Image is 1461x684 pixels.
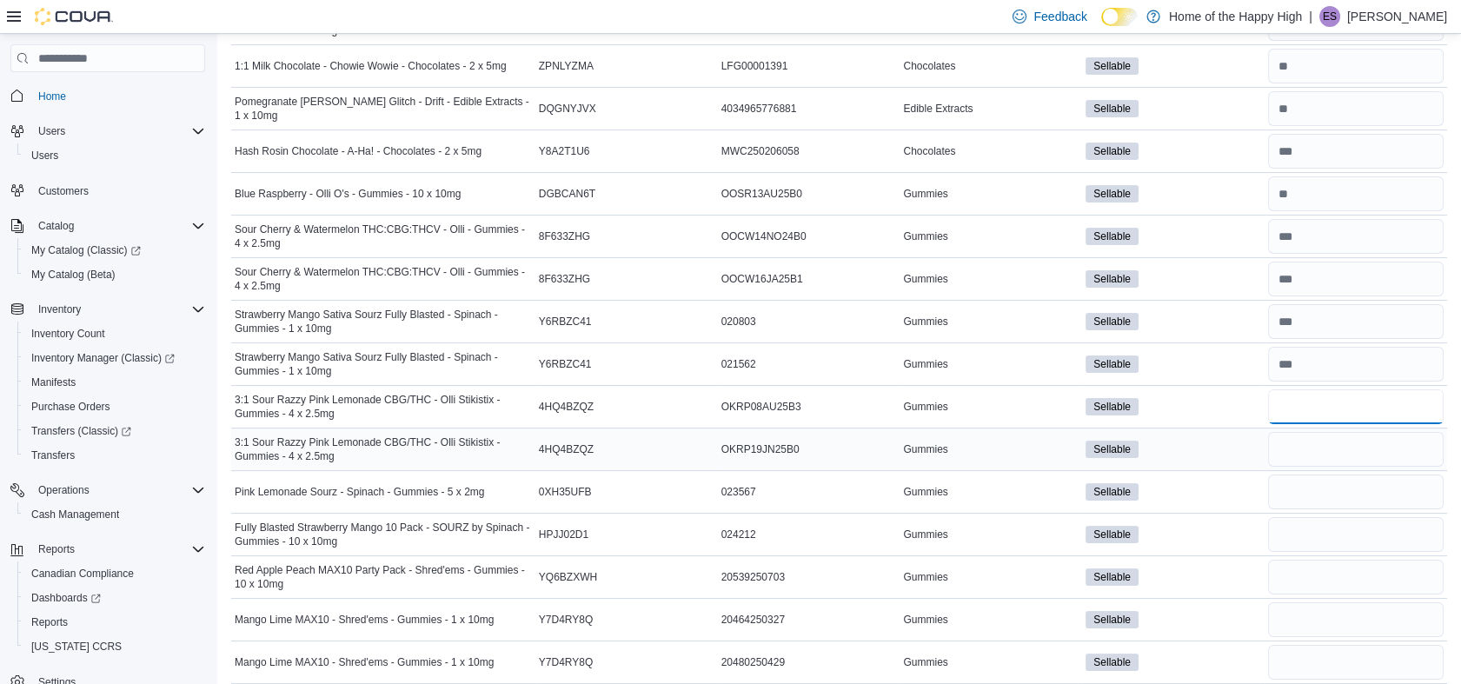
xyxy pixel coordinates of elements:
span: Gummies [903,570,947,584]
span: Strawberry Mango Sativa Sourz Fully Blasted - Spinach - Gummies - 1 x 10mg [235,350,532,378]
span: Sellable [1086,654,1139,671]
p: | [1309,6,1312,27]
button: Transfers [17,443,212,468]
span: Home [38,90,66,103]
span: Reports [38,542,75,556]
span: Transfers [24,445,205,466]
span: Washington CCRS [24,636,205,657]
div: 4034965776881 [718,98,900,119]
span: Customers [38,184,89,198]
span: Gummies [903,315,947,329]
span: [US_STATE] CCRS [31,640,122,654]
span: Blue Raspberry - Olli O's - Gummies - 10 x 10mg [235,187,461,201]
span: Operations [38,483,90,497]
a: Dashboards [17,586,212,610]
div: 021562 [718,354,900,375]
span: Gummies [903,272,947,286]
span: Users [38,124,65,138]
span: HPJJ02D1 [539,528,588,541]
span: Sellable [1093,229,1131,244]
span: Sellable [1086,100,1139,117]
span: Cash Management [24,504,205,525]
span: Inventory [31,299,205,320]
a: Inventory Count [24,323,112,344]
div: OOSR13AU25B0 [718,183,900,204]
a: Cash Management [24,504,126,525]
span: My Catalog (Classic) [24,240,205,261]
a: Reports [24,612,75,633]
span: Sellable [1086,185,1139,203]
button: Reports [17,610,212,634]
p: [PERSON_NAME] [1347,6,1447,27]
div: 023567 [718,481,900,502]
a: Purchase Orders [24,396,117,417]
span: Inventory Manager (Classic) [24,348,205,369]
span: Gummies [903,229,947,243]
span: My Catalog (Classic) [31,243,141,257]
span: Y7D4RY8Q [539,655,593,669]
span: Sellable [1086,313,1139,330]
span: Gummies [903,528,947,541]
button: Users [17,143,212,168]
span: 8F633ZHG [539,272,590,286]
a: Manifests [24,372,83,393]
span: Y7D4RY8Q [539,613,593,627]
a: Customers [31,181,96,202]
span: Sellable [1086,526,1139,543]
span: Y6RBZC41 [539,357,592,371]
span: Pink Lemonade Sourz - Spinach - Gummies - 5 x 2mg [235,485,484,499]
span: Reports [31,615,68,629]
span: Sellable [1086,355,1139,373]
button: Manifests [17,370,212,395]
span: 8F633ZHG [539,229,590,243]
span: Pomegranate [PERSON_NAME] Glitch - Drift - Edible Extracts - 1 x 10mg [235,95,532,123]
span: Sellable [1093,399,1131,415]
span: Inventory Count [24,323,205,344]
button: Purchase Orders [17,395,212,419]
span: 1:1 Milk Chocolate - Chowie Wowie - Chocolates - 2 x 5mg [235,59,507,73]
span: Sellable [1093,58,1131,74]
a: Inventory Manager (Classic) [17,346,212,370]
span: Operations [31,480,205,501]
span: Sellable [1086,398,1139,415]
span: Red Apple Peach MAX10 Party Pack - Shred'ems - Gummies - 10 x 10mg [235,563,532,591]
span: YQ6BZXWH [539,570,597,584]
a: My Catalog (Beta) [24,264,123,285]
span: Sellable [1086,57,1139,75]
button: Inventory Count [17,322,212,346]
span: Feedback [1033,8,1086,25]
span: Sellable [1093,356,1131,372]
button: Reports [31,539,82,560]
div: OOCW16JA25B1 [718,269,900,289]
span: Gummies [903,442,947,456]
a: Home [31,86,73,107]
span: Mango Lime MAX10 - Shred'ems - Gummies - 1 x 10mg [235,655,494,669]
span: Reports [31,539,205,560]
span: Sellable [1093,654,1131,670]
span: Inventory [38,302,81,316]
span: Chocolates [903,144,955,158]
span: Inventory Count [31,327,105,341]
button: Reports [3,537,212,561]
span: Dashboards [31,591,101,605]
span: Canadian Compliance [31,567,134,581]
span: Gummies [903,485,947,499]
span: 4HQ4BZQZ [539,442,594,456]
button: [US_STATE] CCRS [17,634,212,659]
span: My Catalog (Beta) [24,264,205,285]
span: Sellable [1093,612,1131,628]
span: Y8A2T1U6 [539,144,590,158]
a: [US_STATE] CCRS [24,636,129,657]
span: Purchase Orders [31,400,110,414]
div: 20480250429 [718,652,900,673]
button: Catalog [31,216,81,236]
span: Chocolates [903,59,955,73]
div: 20539250703 [718,567,900,588]
span: Dark Mode [1101,26,1102,27]
span: Gummies [903,187,947,201]
span: 3:1 Sour Razzy Pink Lemonade CBG/THC - Olli Stikistix - Gummies - 4 x 2.5mg [235,393,532,421]
a: Transfers [24,445,82,466]
span: Sellable [1093,442,1131,457]
span: Transfers (Classic) [31,424,131,438]
div: LFG00001391 [718,56,900,76]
